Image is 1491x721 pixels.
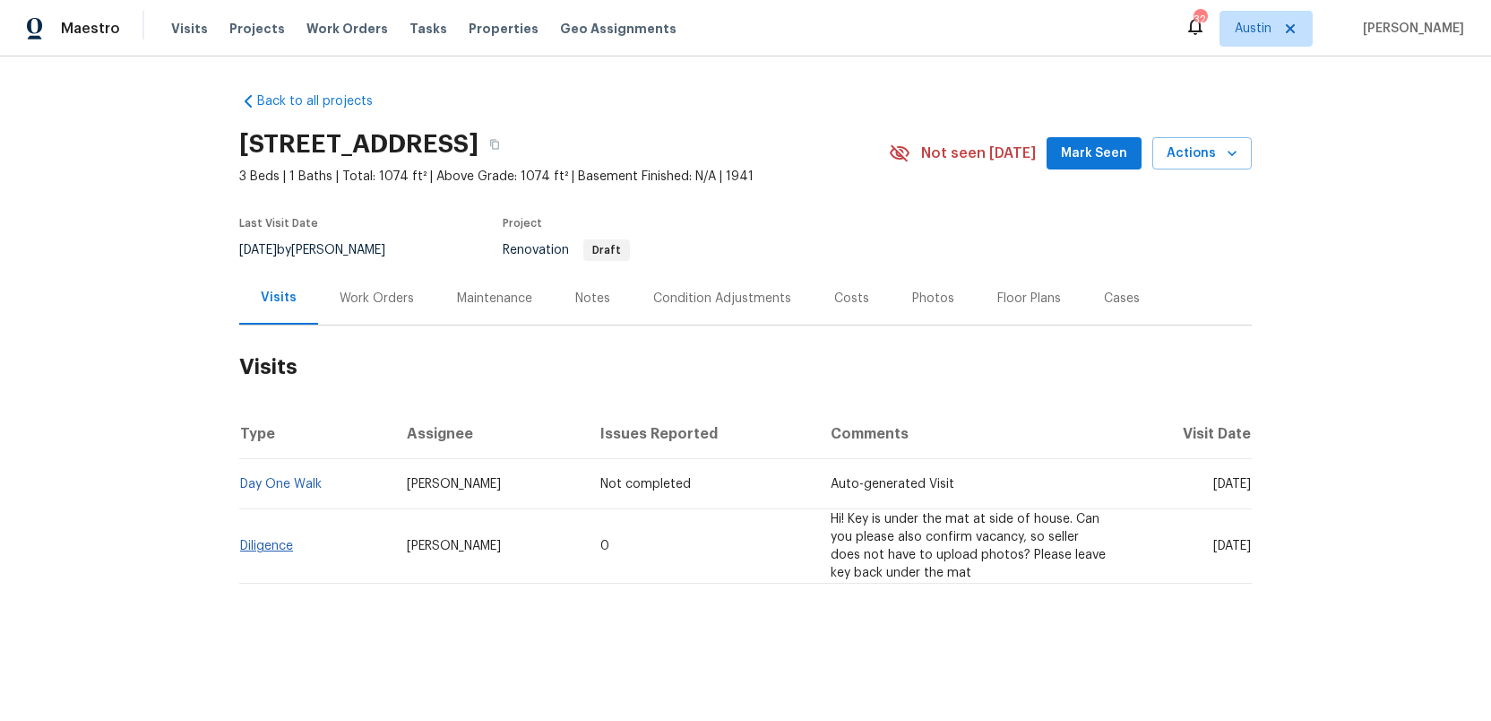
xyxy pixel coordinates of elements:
span: Project [503,218,542,229]
span: Draft [585,245,628,256]
div: Cases [1104,290,1140,308]
span: [PERSON_NAME] [407,540,501,552]
div: Work Orders [340,290,414,308]
span: Maestro [61,20,120,38]
span: [DATE] [1213,478,1251,491]
span: Mark Seen [1061,143,1127,165]
th: Comments [816,409,1120,459]
div: 32 [1194,11,1206,29]
a: Diligence [240,540,293,552]
div: Costs [834,290,869,308]
div: Floor Plans [997,290,1061,308]
span: Hi! Key is under the mat at side of house. Can you please also confirm vacancy, so seller does no... [831,513,1106,579]
span: 0 [600,540,609,552]
th: Issues Reported [586,409,816,459]
span: Renovation [503,244,630,256]
h2: [STREET_ADDRESS] [239,135,478,153]
button: Mark Seen [1047,137,1142,170]
span: Properties [469,20,539,38]
span: Not completed [600,478,691,491]
th: Visit Date [1120,409,1252,459]
div: Photos [912,290,954,308]
span: Visits [171,20,208,38]
div: Notes [575,290,610,308]
button: Actions [1152,137,1252,170]
div: Maintenance [457,290,532,308]
th: Type [239,409,392,459]
span: [DATE] [1213,540,1251,552]
span: [DATE] [239,244,277,256]
div: Visits [261,289,297,307]
span: Tasks [409,22,447,35]
span: Projects [229,20,285,38]
span: [PERSON_NAME] [407,478,501,491]
button: Copy Address [478,128,511,161]
span: Auto-generated Visit [831,478,954,491]
div: by [PERSON_NAME] [239,239,407,261]
span: Not seen [DATE] [921,144,1036,162]
span: Geo Assignments [560,20,677,38]
h2: Visits [239,326,1252,409]
th: Assignee [392,409,586,459]
span: Austin [1235,20,1271,38]
span: Last Visit Date [239,218,318,229]
span: Actions [1167,143,1237,165]
div: Condition Adjustments [653,290,791,308]
a: Back to all projects [239,92,411,110]
a: Day One Walk [240,478,322,491]
span: Work Orders [306,20,388,38]
span: 3 Beds | 1 Baths | Total: 1074 ft² | Above Grade: 1074 ft² | Basement Finished: N/A | 1941 [239,168,889,186]
span: [PERSON_NAME] [1356,20,1464,38]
